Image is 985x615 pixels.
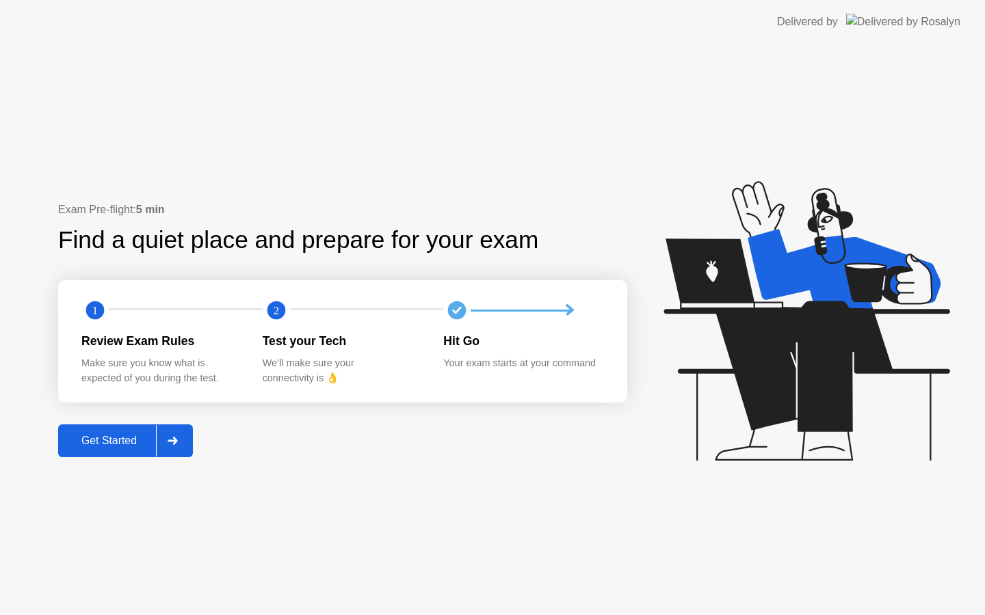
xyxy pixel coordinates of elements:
[92,304,98,317] text: 1
[274,304,279,317] text: 2
[846,14,960,29] img: Delivered by Rosalyn
[777,14,838,30] div: Delivered by
[81,356,241,385] div: Make sure you know what is expected of you during the test.
[136,204,165,215] b: 5 min
[58,222,540,258] div: Find a quiet place and prepare for your exam
[443,332,603,350] div: Hit Go
[58,202,627,218] div: Exam Pre-flight:
[58,424,193,457] button: Get Started
[81,332,241,350] div: Review Exam Rules
[443,356,603,371] div: Your exam starts at your command
[62,435,156,447] div: Get Started
[263,332,422,350] div: Test your Tech
[263,356,422,385] div: We’ll make sure your connectivity is 👌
